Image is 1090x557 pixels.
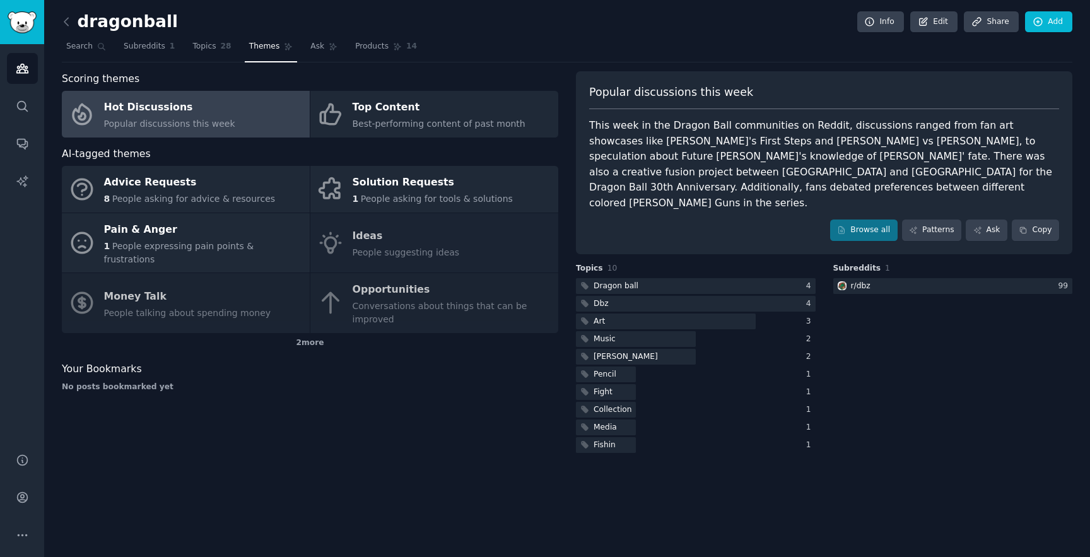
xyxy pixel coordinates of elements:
div: No posts bookmarked yet [62,382,558,393]
a: Subreddits1 [119,37,179,62]
span: People asking for advice & resources [112,194,275,204]
span: 1 [170,41,175,52]
span: Subreddits [833,263,881,274]
a: Dragon ball4 [576,278,816,294]
div: r/ dbz [851,281,870,292]
div: Music [594,334,616,345]
div: 1 [806,369,816,380]
a: Fishin1 [576,437,816,453]
span: AI-tagged themes [62,146,151,162]
h2: dragonball [62,12,178,32]
a: Media1 [576,419,816,435]
div: 4 [806,298,816,310]
div: Hot Discussions [104,98,235,118]
img: GummySearch logo [8,11,37,33]
span: People asking for tools & solutions [361,194,513,204]
div: Solution Requests [353,173,513,193]
a: [PERSON_NAME]2 [576,349,816,365]
button: Copy [1012,220,1059,241]
a: Solution Requests1People asking for tools & solutions [310,166,558,213]
div: 1 [806,404,816,416]
span: Ask [310,41,324,52]
span: Topics [192,41,216,52]
span: 28 [221,41,231,52]
span: Scoring themes [62,71,139,87]
div: 1 [806,440,816,451]
div: Art [594,316,605,327]
a: Edit [910,11,958,33]
div: 2 [806,351,816,363]
span: Subreddits [124,41,165,52]
a: Topics28 [188,37,235,62]
div: This week in the Dragon Ball communities on Reddit, discussions ranged from fan art showcases lik... [589,118,1059,211]
div: Pencil [594,369,616,380]
a: Share [964,11,1018,33]
a: Advice Requests8People asking for advice & resources [62,166,310,213]
a: Fight1 [576,384,816,400]
img: dbz [838,281,847,290]
span: Popular discussions this week [589,85,753,100]
div: [PERSON_NAME] [594,351,658,363]
span: Popular discussions this week [104,119,235,129]
a: Info [857,11,904,33]
div: Dragon ball [594,281,638,292]
span: Your Bookmarks [62,361,142,377]
div: 2 more [62,333,558,353]
span: Search [66,41,93,52]
div: 99 [1058,281,1072,292]
div: 2 [806,334,816,345]
span: Themes [249,41,280,52]
a: dbzr/dbz99 [833,278,1073,294]
a: Top ContentBest-performing content of past month [310,91,558,138]
span: 1 [104,241,110,251]
span: Products [355,41,389,52]
span: People expressing pain points & frustrations [104,241,254,264]
a: Products14 [351,37,421,62]
a: Pencil1 [576,366,816,382]
span: Best-performing content of past month [353,119,525,129]
a: Pain & Anger1People expressing pain points & frustrations [62,213,310,273]
div: 1 [806,387,816,398]
a: Art3 [576,314,816,329]
a: Patterns [902,220,961,241]
a: Add [1025,11,1072,33]
a: Browse all [830,220,898,241]
span: 1 [885,264,890,273]
div: Dbz [594,298,609,310]
a: Hot DiscussionsPopular discussions this week [62,91,310,138]
a: Themes [245,37,298,62]
span: 10 [607,264,618,273]
a: Ask [966,220,1007,241]
div: 4 [806,281,816,292]
a: Dbz4 [576,296,816,312]
a: Search [62,37,110,62]
div: 1 [806,422,816,433]
a: Music2 [576,331,816,347]
div: Advice Requests [104,173,276,193]
span: 1 [353,194,359,204]
a: Collection1 [576,402,816,418]
span: 14 [406,41,417,52]
div: Collection [594,404,632,416]
div: Fishin [594,440,616,451]
div: Pain & Anger [104,220,303,240]
span: 8 [104,194,110,204]
a: Ask [306,37,342,62]
div: 3 [806,316,816,327]
span: Topics [576,263,603,274]
div: Media [594,422,617,433]
div: Fight [594,387,612,398]
div: Top Content [353,98,525,118]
